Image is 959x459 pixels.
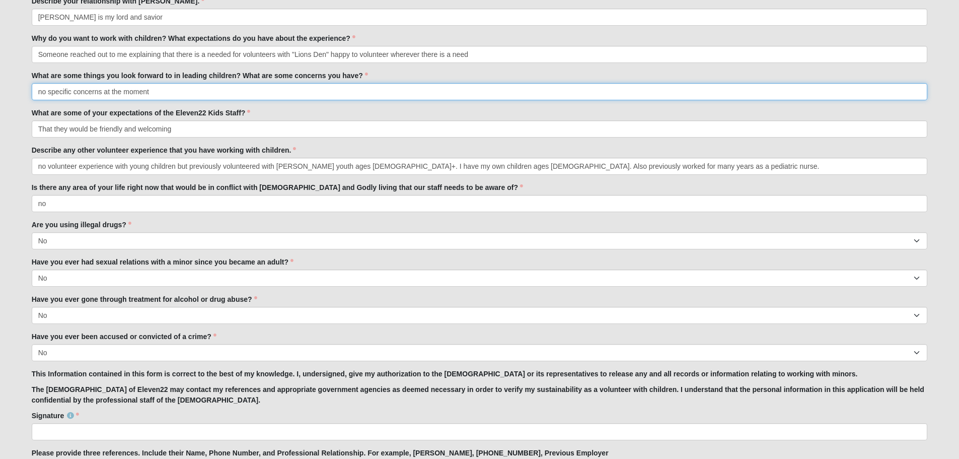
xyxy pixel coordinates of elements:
label: Why do you want to work with children? What expectations do you have about the experience? [32,33,355,43]
label: Have you ever had sexual relations with a minor since you became an adult? [32,257,293,267]
strong: This Information contained in this form is correct to the best of my knowledge. I, undersigned, g... [32,370,858,378]
label: Have you ever gone through treatment for alcohol or drug abuse? [32,294,257,304]
label: What are some of your expectations of the Eleven22 Kids Staff? [32,108,251,118]
label: Describe any other volunteer experience that you have working with children. [32,145,297,155]
label: Signature [32,411,80,421]
label: Are you using illegal drugs? [32,220,131,230]
label: Is there any area of your life right now that would be in conflict with [DEMOGRAPHIC_DATA] and Go... [32,182,523,192]
label: Have you ever been accused or convicted of a crime? [32,332,216,342]
label: What are some things you look forward to in leading children? What are some concerns you have? [32,71,368,81]
strong: The [DEMOGRAPHIC_DATA] of Eleven22 may contact my references and appropriate government agencies ... [32,385,924,404]
strong: Please provide three references. Include their Name, Phone Number, and Professional Relationship.... [32,449,609,457]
